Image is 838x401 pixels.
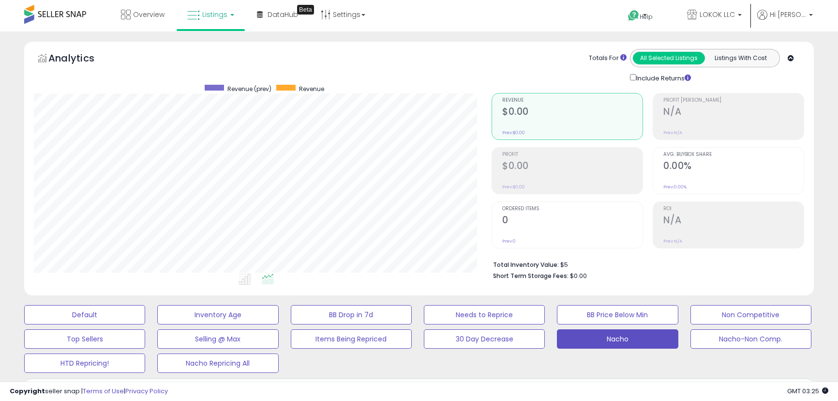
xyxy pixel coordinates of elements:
button: BB Drop in 7d [291,305,412,324]
button: Listings With Cost [704,52,777,64]
a: Hi [PERSON_NAME] [757,10,813,31]
span: Ordered Items [502,206,643,212]
h2: 0.00% [663,160,804,173]
h2: N/A [663,106,804,119]
h2: $0.00 [502,160,643,173]
div: Totals For [589,54,627,63]
span: Listings [202,10,227,19]
button: Needs to Reprice [424,305,545,324]
span: Help [640,13,653,21]
button: BB Price Below Min [557,305,678,324]
a: Terms of Use [83,386,124,396]
button: Selling @ Max [157,329,278,349]
span: ROI [663,206,804,212]
div: seller snap | | [10,387,168,396]
span: Revenue (prev) [227,85,271,93]
span: Avg. Buybox Share [663,152,804,157]
span: Overview [133,10,165,19]
span: Profit [PERSON_NAME] [663,98,804,103]
button: Default [24,305,145,324]
button: 30 Day Decrease [424,329,545,349]
button: Non Competitive [690,305,811,324]
small: Prev: N/A [663,238,682,244]
h2: N/A [663,215,804,228]
strong: Copyright [10,386,45,396]
button: Top Sellers [24,329,145,349]
span: 2025-09-15 03:25 GMT [787,386,828,396]
span: $0.00 [570,271,587,280]
button: Items Being Repriced [291,329,412,349]
b: Total Inventory Value: [493,261,559,269]
button: Nacho Repricing All [157,354,278,373]
span: Hi [PERSON_NAME] [770,10,806,19]
small: Prev: $0.00 [502,130,525,136]
b: Short Term Storage Fees: [493,272,569,280]
h2: $0.00 [502,106,643,119]
button: All Selected Listings [633,52,705,64]
small: Prev: 0 [502,238,516,244]
a: Privacy Policy [125,386,168,396]
i: Get Help [628,10,640,22]
small: Prev: $0.00 [502,184,525,190]
div: Tooltip anchor [297,5,314,15]
span: Profit [502,152,643,157]
small: Prev: 0.00% [663,184,687,190]
span: Revenue [502,98,643,103]
button: Inventory Age [157,305,278,324]
h2: 0 [502,215,643,228]
a: Help [620,2,672,31]
button: Nacho [557,329,678,349]
button: Nacho-Non Comp. [690,329,811,349]
button: HTD Repricing! [24,354,145,373]
span: DataHub [268,10,298,19]
span: Revenue [299,85,324,93]
h5: Analytics [48,51,113,67]
div: Include Returns [623,72,703,83]
small: Prev: N/A [663,130,682,136]
li: $5 [493,258,797,270]
span: LOKOK LLC [700,10,735,19]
